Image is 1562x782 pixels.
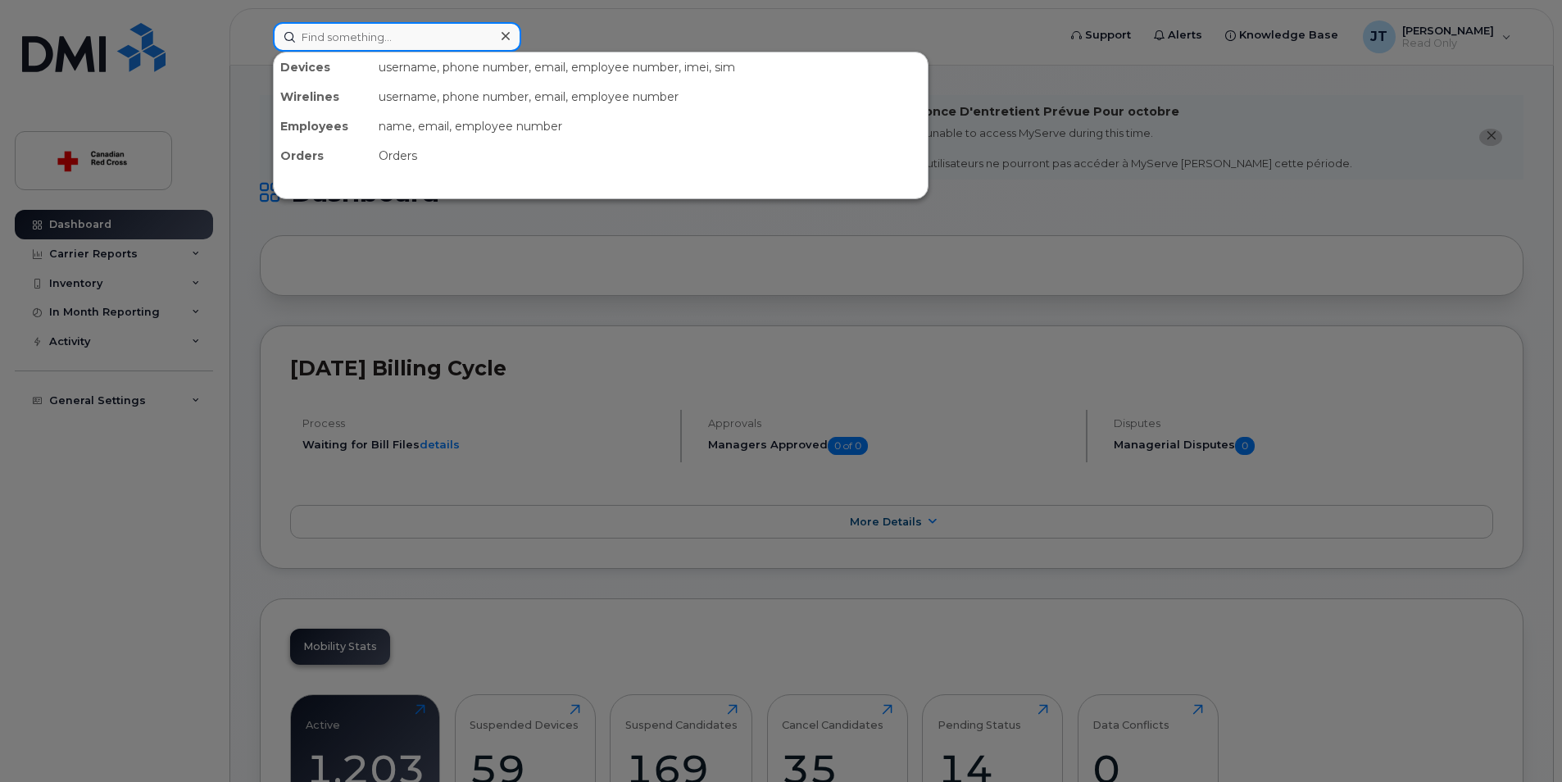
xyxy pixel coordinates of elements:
[372,52,928,82] div: username, phone number, email, employee number, imei, sim
[372,141,928,170] div: Orders
[274,141,372,170] div: Orders
[274,111,372,141] div: Employees
[372,82,928,111] div: username, phone number, email, employee number
[274,52,372,82] div: Devices
[372,111,928,141] div: name, email, employee number
[274,82,372,111] div: Wirelines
